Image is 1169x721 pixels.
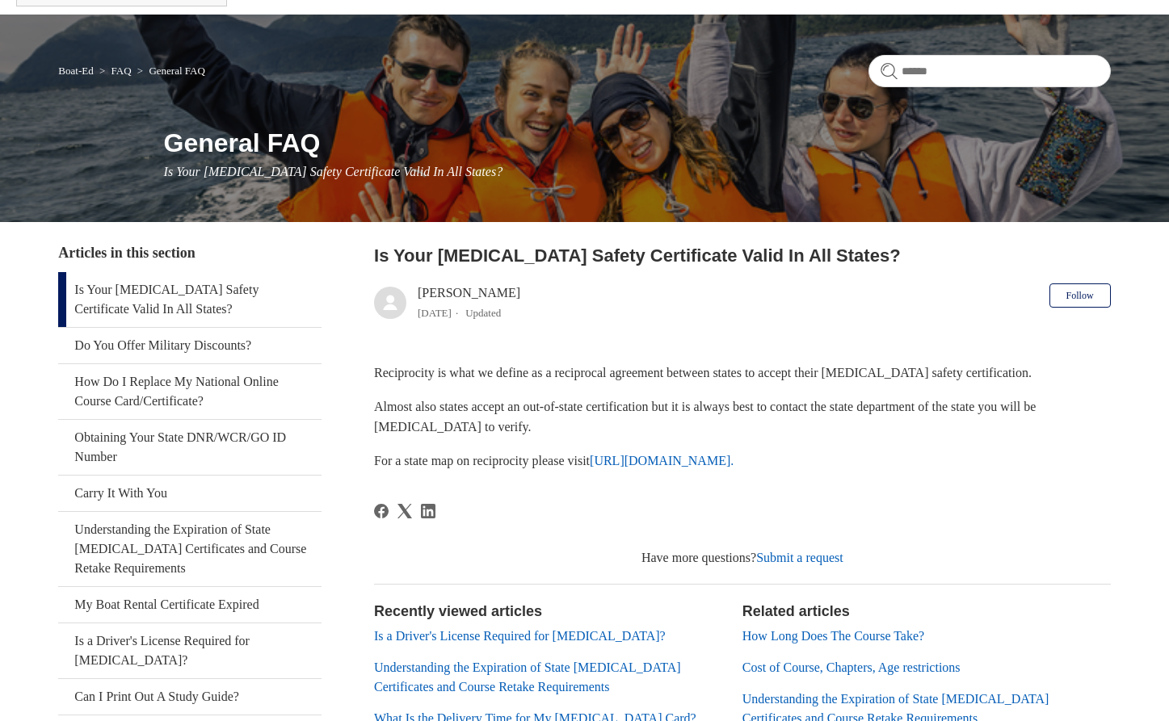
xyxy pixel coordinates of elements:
a: Is Your [MEDICAL_DATA] Safety Certificate Valid In All States? [58,272,322,327]
span: Is Your [MEDICAL_DATA] Safety Certificate Valid In All States? [164,165,503,178]
li: FAQ [96,65,134,77]
a: Cost of Course, Chapters, Age restrictions [742,660,961,674]
input: Search [868,55,1111,87]
a: Boat-Ed [58,65,93,77]
h1: General FAQ [164,124,1111,162]
li: Boat-Ed [58,65,96,77]
a: Is a Driver's License Required for [MEDICAL_DATA]? [58,623,322,678]
a: Is a Driver's License Required for [MEDICAL_DATA]? [374,629,666,643]
a: My Boat Rental Certificate Expired [58,587,322,622]
p: Almost also states accept an out-of-state certification but it is always best to contact the stat... [374,396,1111,438]
div: Have more questions? [374,548,1111,568]
a: Can I Print Out A Study Guide? [58,679,322,715]
a: Do You Offer Military Discounts? [58,328,322,363]
svg: Share this page on Facebook [374,504,389,518]
li: Updated [465,307,501,319]
a: Obtaining Your State DNR/WCR/GO ID Number [58,420,322,475]
a: LinkedIn [421,504,435,518]
a: How Long Does The Course Take? [742,629,924,643]
time: 03/01/2024, 16:48 [418,307,452,319]
p: Reciprocity is what we define as a reciprocal agreement between states to accept their [MEDICAL_D... [374,363,1111,384]
a: [URL][DOMAIN_NAME]. [590,454,734,467]
li: General FAQ [134,65,205,77]
a: Facebook [374,504,389,518]
a: Understanding the Expiration of State [MEDICAL_DATA] Certificates and Course Retake Requirements [374,660,681,694]
p: For a state map on reciprocity please visit [374,451,1111,472]
a: X Corp [397,504,412,518]
h2: Is Your Boating Safety Certificate Valid In All States? [374,242,1111,269]
h2: Recently viewed articles [374,601,726,622]
span: Articles in this section [58,245,195,261]
svg: Share this page on X Corp [397,504,412,518]
a: FAQ [111,65,132,77]
a: How Do I Replace My National Online Course Card/Certificate? [58,364,322,419]
a: Carry It With You [58,476,322,511]
div: [PERSON_NAME] [418,283,520,322]
svg: Share this page on LinkedIn [421,504,435,518]
a: General FAQ [149,65,204,77]
a: Submit a request [756,551,843,564]
h2: Related articles [742,601,1111,622]
a: Understanding the Expiration of State [MEDICAL_DATA] Certificates and Course Retake Requirements [58,512,322,586]
button: Follow Article [1049,283,1111,308]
